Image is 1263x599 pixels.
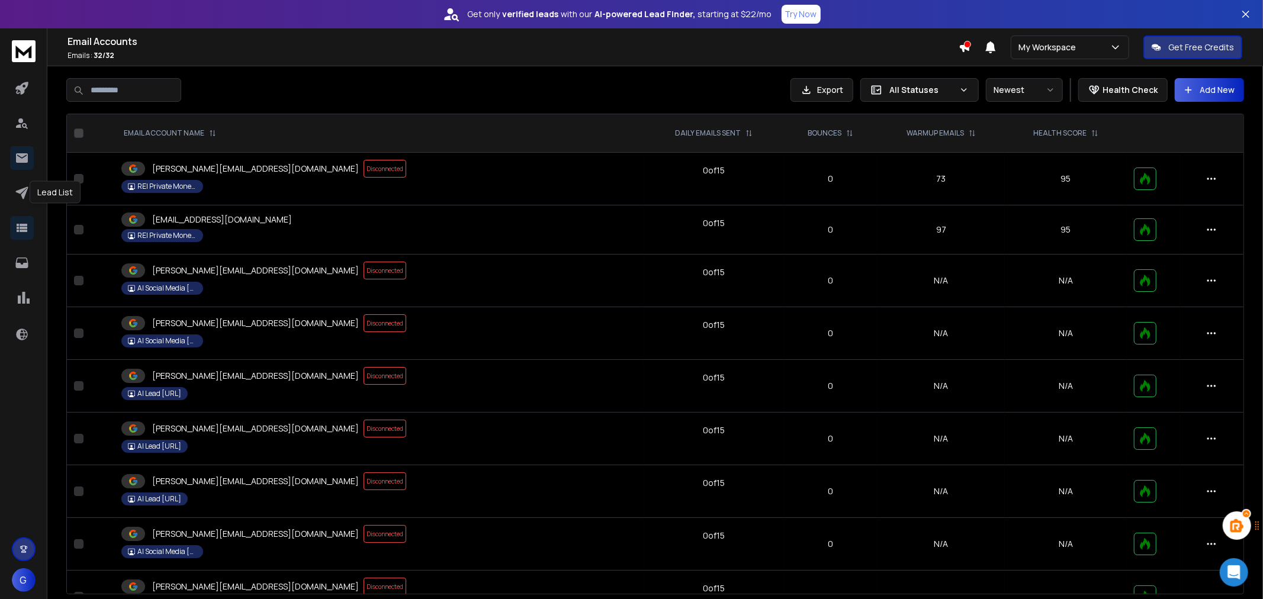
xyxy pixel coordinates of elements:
[364,314,406,332] span: Disconnected
[907,128,964,138] p: WARMUP EMAILS
[364,367,406,385] span: Disconnected
[785,8,817,20] p: Try Now
[878,307,1005,360] td: N/A
[137,389,181,398] p: AI Lead [URL]
[152,370,359,382] p: [PERSON_NAME][EMAIL_ADDRESS][DOMAIN_NAME]
[1078,78,1168,102] button: Health Check
[1220,558,1248,587] div: Open Intercom Messenger
[137,182,197,191] p: REI Private Money Lending
[878,413,1005,465] td: N/A
[68,34,959,49] h1: Email Accounts
[137,547,197,556] p: AI Social Media [DOMAIN_NAME]
[364,472,406,490] span: Disconnected
[878,360,1005,413] td: N/A
[703,530,725,542] div: 0 of 15
[1012,538,1120,550] p: N/A
[1005,153,1127,205] td: 95
[12,568,36,592] button: G
[878,153,1005,205] td: 73
[878,518,1005,571] td: N/A
[30,181,81,204] div: Lead List
[675,128,741,138] p: DAILY EMAILS SENT
[152,317,359,329] p: [PERSON_NAME][EMAIL_ADDRESS][DOMAIN_NAME]
[595,8,696,20] strong: AI-powered Lead Finder,
[137,336,197,346] p: AI Social Media [DOMAIN_NAME]
[364,578,406,595] span: Disconnected
[1033,128,1087,138] p: HEALTH SCORE
[703,165,725,176] div: 0 of 15
[791,485,870,497] p: 0
[364,420,406,437] span: Disconnected
[1012,275,1120,286] p: N/A
[889,84,955,96] p: All Statuses
[703,372,725,384] div: 0 of 15
[137,494,181,504] p: AI Lead [URL]
[1012,485,1120,497] p: N/A
[1012,433,1120,445] p: N/A
[152,528,359,540] p: [PERSON_NAME][EMAIL_ADDRESS][DOMAIN_NAME]
[137,284,197,293] p: AI Social Media [DOMAIN_NAME]
[703,266,725,278] div: 0 of 15
[791,173,870,185] p: 0
[12,40,36,62] img: logo
[503,8,559,20] strong: verified leads
[152,423,359,434] p: [PERSON_NAME][EMAIL_ADDRESS][DOMAIN_NAME]
[703,582,725,594] div: 0 of 15
[791,275,870,286] p: 0
[1175,78,1244,102] button: Add New
[791,538,870,550] p: 0
[790,78,853,102] button: Export
[703,319,725,331] div: 0 of 15
[1143,36,1242,59] button: Get Free Credits
[68,51,959,60] p: Emails :
[808,128,841,138] p: BOUNCES
[364,262,406,279] span: Disconnected
[878,465,1005,518] td: N/A
[137,231,197,240] p: REI Private Money Lending
[791,380,870,392] p: 0
[878,205,1005,255] td: 97
[791,327,870,339] p: 0
[152,163,359,175] p: [PERSON_NAME][EMAIL_ADDRESS][DOMAIN_NAME]
[1168,41,1234,53] p: Get Free Credits
[986,78,1063,102] button: Newest
[791,224,870,236] p: 0
[124,128,216,138] div: EMAIL ACCOUNT NAME
[1012,380,1120,392] p: N/A
[137,442,181,451] p: AI Lead [URL]
[152,581,359,592] p: [PERSON_NAME][EMAIL_ADDRESS][DOMAIN_NAME]
[152,214,292,226] p: [EMAIL_ADDRESS][DOMAIN_NAME]
[94,50,114,60] span: 32 / 32
[1012,327,1120,339] p: N/A
[703,424,725,436] div: 0 of 15
[703,477,725,489] div: 0 of 15
[468,8,772,20] p: Get only with our starting at $22/mo
[1103,84,1158,96] p: Health Check
[364,525,406,543] span: Disconnected
[878,255,1005,307] td: N/A
[152,475,359,487] p: [PERSON_NAME][EMAIL_ADDRESS][DOMAIN_NAME]
[152,265,359,276] p: [PERSON_NAME][EMAIL_ADDRESS][DOMAIN_NAME]
[1018,41,1081,53] p: My Workspace
[1005,205,1127,255] td: 95
[791,433,870,445] p: 0
[703,217,725,229] div: 0 of 15
[782,5,821,24] button: Try Now
[364,160,406,178] span: Disconnected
